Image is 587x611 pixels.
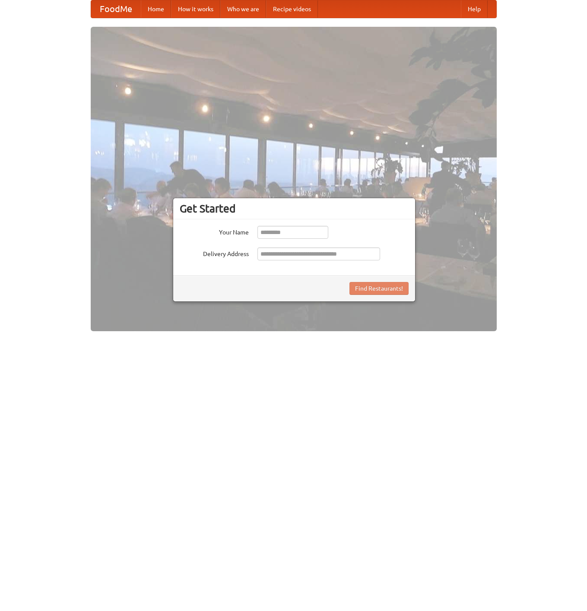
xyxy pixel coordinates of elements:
[180,202,409,215] h3: Get Started
[141,0,171,18] a: Home
[171,0,220,18] a: How it works
[220,0,266,18] a: Who we are
[91,0,141,18] a: FoodMe
[180,247,249,258] label: Delivery Address
[461,0,488,18] a: Help
[266,0,318,18] a: Recipe videos
[349,282,409,295] button: Find Restaurants!
[180,226,249,237] label: Your Name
